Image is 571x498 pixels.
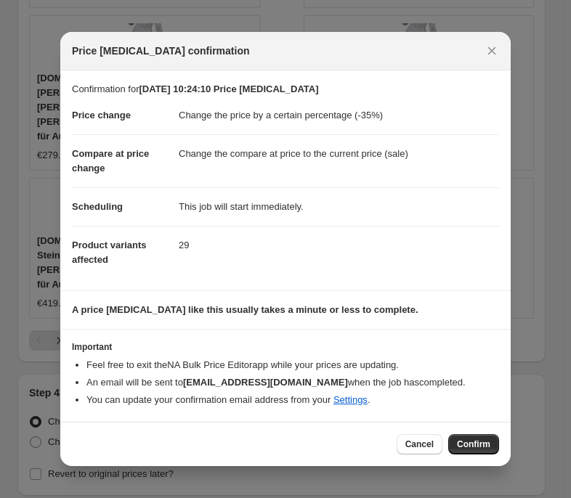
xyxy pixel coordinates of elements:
button: Cancel [397,434,442,454]
span: Compare at price change [72,148,149,174]
li: Feel free to exit the NA Bulk Price Editor app while your prices are updating. [86,358,499,372]
li: An email will be sent to when the job has completed . [86,375,499,390]
span: Cancel [405,438,434,450]
dd: Change the price by a certain percentage (-35%) [179,97,499,134]
span: Product variants affected [72,240,147,265]
button: Confirm [448,434,499,454]
b: [EMAIL_ADDRESS][DOMAIN_NAME] [183,377,348,388]
a: Settings [333,394,368,405]
b: A price [MEDICAL_DATA] like this usually takes a minute or less to complete. [72,304,418,315]
span: Scheduling [72,201,123,212]
dd: This job will start immediately. [179,187,499,226]
span: Price change [72,110,131,121]
span: Confirm [457,438,490,450]
h3: Important [72,341,499,353]
p: Confirmation for [72,82,499,97]
li: You can update your confirmation email address from your . [86,393,499,407]
span: Price [MEDICAL_DATA] confirmation [72,44,250,58]
b: [DATE] 10:24:10 Price [MEDICAL_DATA] [139,83,318,94]
button: Close [482,41,502,61]
dd: 29 [179,226,499,264]
dd: Change the compare at price to the current price (sale) [179,134,499,173]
